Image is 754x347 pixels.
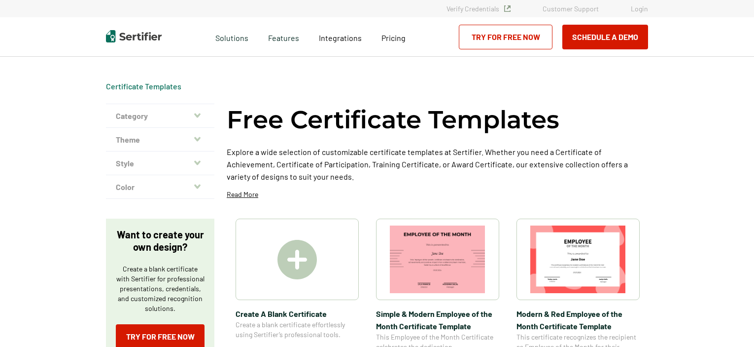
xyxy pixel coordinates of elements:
[319,31,362,43] a: Integrations
[459,25,552,49] a: Try for Free Now
[381,33,406,42] span: Pricing
[446,4,511,13] a: Verify Credentials
[116,264,205,313] p: Create a blank certificate with Sertifier for professional presentations, credentials, and custom...
[631,4,648,13] a: Login
[215,31,248,43] span: Solutions
[390,226,485,293] img: Simple & Modern Employee of the Month Certificate Template
[106,175,214,199] button: Color
[376,308,499,332] span: Simple & Modern Employee of the Month Certificate Template
[106,81,181,91] div: Breadcrumb
[268,31,299,43] span: Features
[227,146,648,183] p: Explore a wide selection of customizable certificate templates at Sertifier. Whether you need a C...
[504,5,511,12] img: Verified
[543,4,599,13] a: Customer Support
[116,229,205,253] p: Want to create your own design?
[381,31,406,43] a: Pricing
[236,320,359,340] span: Create a blank certificate effortlessly using Sertifier’s professional tools.
[516,308,640,332] span: Modern & Red Employee of the Month Certificate Template
[106,104,214,128] button: Category
[530,226,626,293] img: Modern & Red Employee of the Month Certificate Template
[227,104,559,136] h1: Free Certificate Templates
[319,33,362,42] span: Integrations
[227,190,258,199] p: Read More
[106,30,162,42] img: Sertifier | Digital Credentialing Platform
[106,152,214,175] button: Style
[106,128,214,152] button: Theme
[236,308,359,320] span: Create A Blank Certificate
[106,81,181,91] a: Certificate Templates
[277,240,317,279] img: Create A Blank Certificate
